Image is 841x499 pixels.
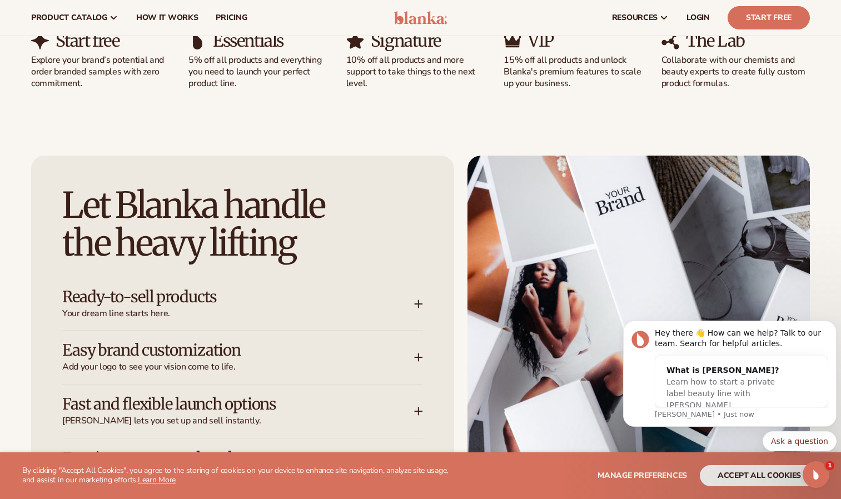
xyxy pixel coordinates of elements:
[504,54,652,89] p: 15% off all products and unlock Blanka's premium features to scale up your business.
[216,13,247,22] span: pricing
[598,465,687,486] button: Manage preferences
[62,396,381,413] h3: Fast and flexible launch options
[728,6,810,29] a: Start Free
[371,32,441,50] h3: Signature
[803,461,829,488] iframe: Intercom live chat
[62,342,381,359] h3: Easy brand customization
[825,461,834,470] span: 1
[136,13,198,22] span: How It Works
[62,450,381,467] h3: Zero inventory, zero hassle
[612,13,658,22] span: resources
[619,307,841,493] iframe: Intercom notifications message
[504,32,521,49] img: Shopify Image 17
[56,32,119,50] h3: Start free
[62,288,381,306] h3: Ready-to-sell products
[31,54,180,89] p: Explore your brand’s potential and order branded samples with zero commitment.
[62,415,414,427] span: [PERSON_NAME] lets you set up and sell instantly.
[31,13,107,22] span: product catalog
[394,11,447,24] img: logo
[188,32,206,49] img: Shopify Image 13
[686,32,745,50] h3: The Lab
[62,308,414,320] span: Your dream line starts here.
[528,32,553,50] h3: VIP
[62,361,414,373] span: Add your logo to see your vision come to life.
[188,54,337,89] p: 5% off all products and everything you need to launch your perfect product line.
[213,32,283,50] h3: Essentials
[686,13,710,22] span: LOGIN
[22,466,456,485] p: By clicking "Accept All Cookies", you agree to the storing of cookies on your device to enhance s...
[138,475,176,485] a: Learn More
[661,54,810,89] p: Collaborate with our chemists and beauty experts to create fully custom product formulas.
[598,470,687,481] span: Manage preferences
[62,187,423,261] h2: Let Blanka handle the heavy lifting
[661,32,679,49] img: Shopify Image 19
[31,32,49,49] img: Shopify Image 11
[346,32,364,49] img: Shopify Image 15
[346,54,495,89] p: 10% off all products and more support to take things to the next level.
